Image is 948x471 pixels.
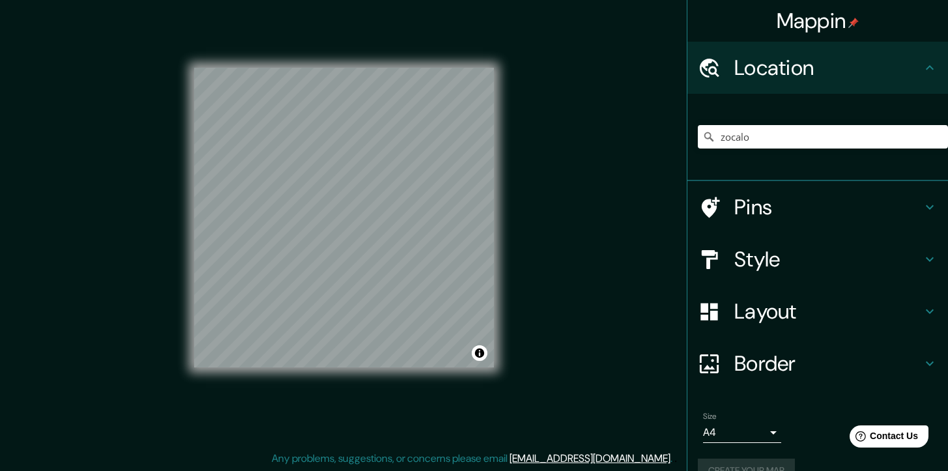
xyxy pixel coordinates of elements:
iframe: Help widget launcher [832,420,934,457]
h4: Mappin [777,8,859,34]
div: . [674,451,677,466]
h4: Location [734,55,922,81]
div: Location [687,42,948,94]
div: Style [687,233,948,285]
div: Layout [687,285,948,337]
p: Any problems, suggestions, or concerns please email . [272,451,672,466]
label: Size [703,411,717,422]
h4: Pins [734,194,922,220]
button: Toggle attribution [472,345,487,361]
h4: Border [734,350,922,377]
input: Pick your city or area [698,125,948,149]
div: A4 [703,422,781,443]
div: Pins [687,181,948,233]
canvas: Map [194,68,494,367]
div: . [672,451,674,466]
h4: Layout [734,298,922,324]
h4: Style [734,246,922,272]
div: Border [687,337,948,390]
a: [EMAIL_ADDRESS][DOMAIN_NAME] [510,451,670,465]
img: pin-icon.png [848,18,859,28]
